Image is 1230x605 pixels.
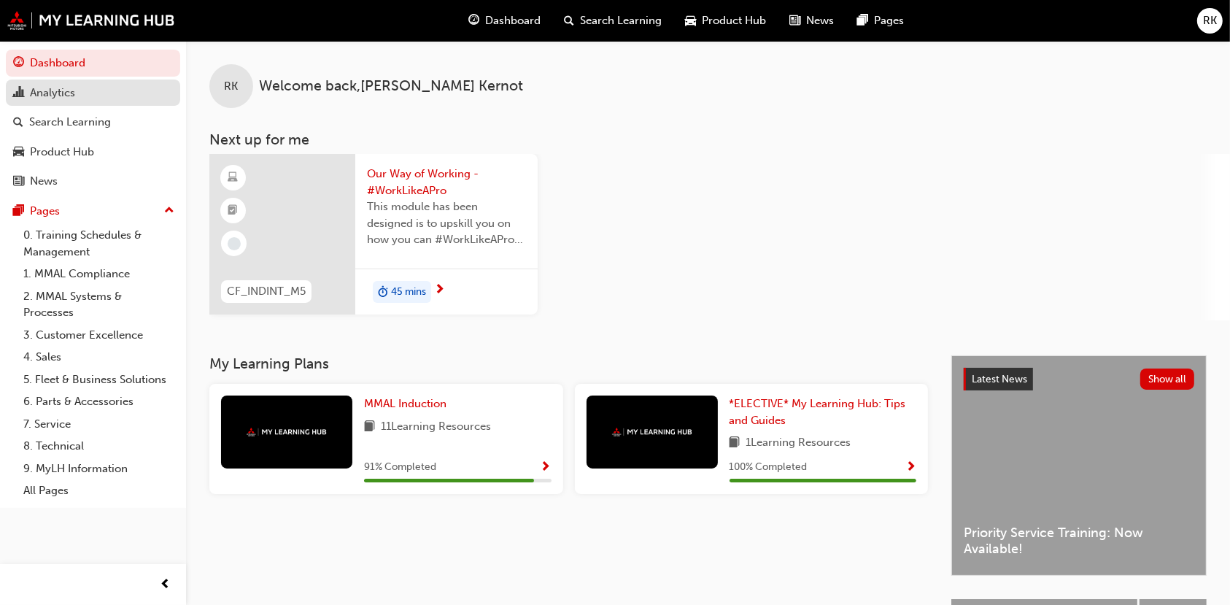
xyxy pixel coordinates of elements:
a: All Pages [18,479,180,502]
div: News [30,173,58,190]
h3: Next up for me [186,131,1230,148]
a: 0. Training Schedules & Management [18,224,180,263]
span: Dashboard [485,12,541,29]
div: Pages [30,203,60,220]
a: 9. MyLH Information [18,458,180,480]
span: duration-icon [378,282,388,301]
span: guage-icon [13,57,24,70]
span: Pages [874,12,904,29]
a: 8. Technical [18,435,180,458]
span: search-icon [13,116,23,129]
span: 45 mins [391,284,426,301]
a: 5. Fleet & Business Solutions [18,369,180,391]
a: news-iconNews [778,6,846,36]
span: Our Way of Working - #WorkLikeAPro [367,166,526,199]
button: Show Progress [905,458,916,477]
a: CF_INDINT_M5Our Way of Working - #WorkLikeAProThis module has been designed is to upskill you on ... [209,154,538,315]
a: News [6,168,180,195]
span: 1 Learning Resources [746,434,851,452]
a: *ELECTIVE* My Learning Hub: Tips and Guides [730,396,917,428]
a: 3. Customer Excellence [18,324,180,347]
span: Show Progress [541,461,552,474]
img: mmal [612,428,692,437]
span: chart-icon [13,87,24,100]
span: pages-icon [13,205,24,218]
a: pages-iconPages [846,6,916,36]
a: MMAL Induction [364,396,452,412]
span: 100 % Completed [730,459,808,476]
span: guage-icon [468,12,479,30]
a: 4. Sales [18,346,180,369]
span: *ELECTIVE* My Learning Hub: Tips and Guides [730,397,906,427]
a: 7. Service [18,413,180,436]
span: up-icon [164,201,174,220]
img: mmal [7,11,175,30]
span: search-icon [564,12,574,30]
img: mmal [247,428,327,437]
button: Pages [6,198,180,225]
span: News [806,12,834,29]
a: Latest NewsShow all [964,368,1194,391]
span: car-icon [13,146,24,159]
span: news-icon [789,12,800,30]
h3: My Learning Plans [209,355,928,372]
span: 11 Learning Resources [381,418,491,436]
span: Product Hub [702,12,766,29]
a: Product Hub [6,139,180,166]
div: Search Learning [29,114,111,131]
button: Show all [1140,369,1195,390]
span: learningRecordVerb_NONE-icon [228,237,241,250]
span: 91 % Completed [364,459,436,476]
a: Latest NewsShow allPriority Service Training: Now Available! [951,355,1207,576]
div: Product Hub [30,144,94,161]
span: booktick-icon [228,201,239,220]
span: Welcome back , [PERSON_NAME] Kernot [259,78,523,95]
span: prev-icon [160,576,171,594]
a: guage-iconDashboard [457,6,552,36]
span: Priority Service Training: Now Available! [964,525,1194,558]
span: This module has been designed is to upskill you on how you can #WorkLikeAPro at Mitsubishi Motors... [367,199,526,248]
button: Show Progress [541,458,552,477]
span: book-icon [730,434,740,452]
a: search-iconSearch Learning [552,6,673,36]
a: Analytics [6,80,180,107]
span: car-icon [685,12,696,30]
span: Search Learning [580,12,662,29]
a: car-iconProduct Hub [673,6,778,36]
a: 2. MMAL Systems & Processes [18,285,180,324]
span: pages-icon [857,12,868,30]
span: RK [225,78,239,95]
span: learningResourceType_ELEARNING-icon [228,169,239,188]
span: next-icon [434,284,445,297]
a: 1. MMAL Compliance [18,263,180,285]
button: DashboardAnalyticsSearch LearningProduct HubNews [6,47,180,198]
span: RK [1203,12,1217,29]
span: Show Progress [905,461,916,474]
button: RK [1197,8,1223,34]
a: Dashboard [6,50,180,77]
span: Latest News [972,373,1027,385]
span: book-icon [364,418,375,436]
span: MMAL Induction [364,397,446,410]
span: news-icon [13,175,24,188]
a: Search Learning [6,109,180,136]
div: Analytics [30,85,75,101]
a: 6. Parts & Accessories [18,390,180,413]
span: CF_INDINT_M5 [227,283,306,300]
